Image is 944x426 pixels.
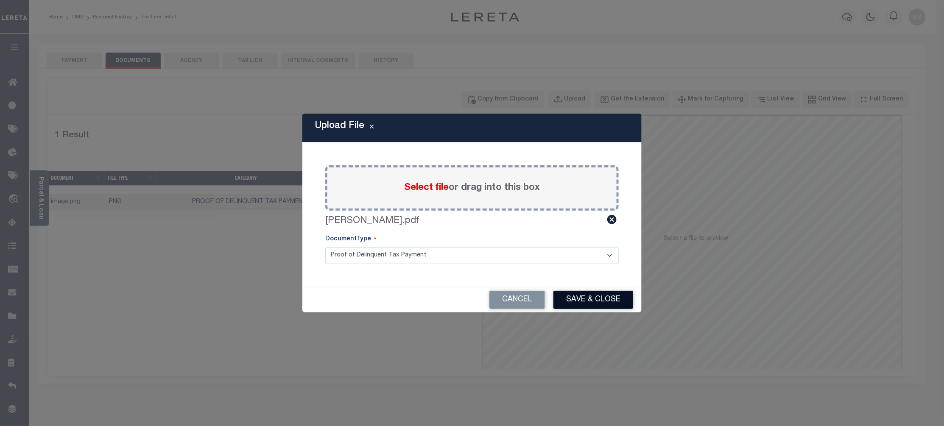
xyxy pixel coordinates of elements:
[553,291,633,309] button: Save & Close
[325,235,376,244] label: DocumentType
[404,181,540,195] label: or drag into this box
[364,123,379,133] button: Close
[315,120,364,131] h5: Upload File
[325,214,419,228] label: [PERSON_NAME].pdf
[404,183,449,192] span: Select file
[489,291,545,309] button: Cancel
